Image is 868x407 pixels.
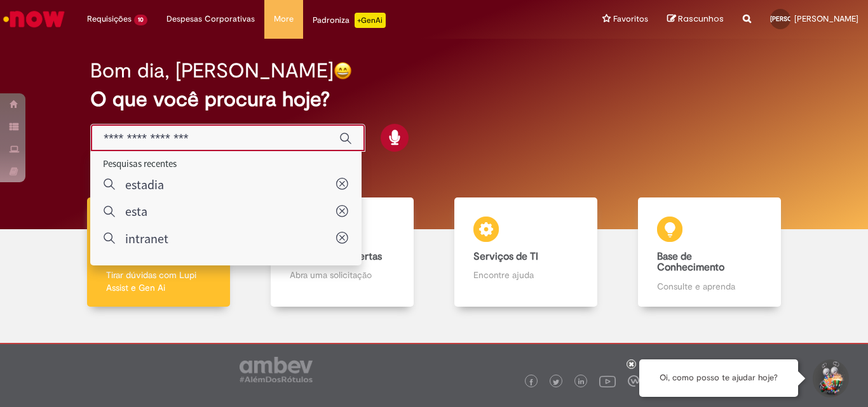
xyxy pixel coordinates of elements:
[355,13,386,28] p: +GenAi
[434,197,618,307] a: Serviços de TI Encontre ajuda
[553,379,559,385] img: logo_footer_twitter.png
[473,269,578,281] p: Encontre ajuda
[678,13,724,25] span: Rascunhos
[1,6,67,32] img: ServiceNow
[313,13,386,28] div: Padroniza
[240,357,313,382] img: logo_footer_ambev_rotulo_gray.png
[106,269,210,294] p: Tirar dúvidas com Lupi Assist e Gen Ai
[639,359,798,397] div: Oi, como posso te ajudar hoje?
[599,373,616,389] img: logo_footer_youtube.png
[578,378,585,386] img: logo_footer_linkedin.png
[290,269,394,281] p: Abra uma solicitação
[657,280,761,293] p: Consulte e aprenda
[90,88,778,110] h2: O que você procura hoje?
[794,13,858,24] span: [PERSON_NAME]
[528,379,534,385] img: logo_footer_facebook.png
[166,13,255,25] span: Despesas Corporativas
[274,13,294,25] span: More
[334,62,352,80] img: happy-face.png
[90,60,334,82] h2: Bom dia, [PERSON_NAME]
[628,375,639,387] img: logo_footer_workplace.png
[657,250,724,274] b: Base de Conhecimento
[67,197,250,307] a: Tirar dúvidas Tirar dúvidas com Lupi Assist e Gen Ai
[613,13,648,25] span: Favoritos
[473,250,538,263] b: Serviços de TI
[667,13,724,25] a: Rascunhos
[811,359,849,397] button: Iniciar Conversa de Suporte
[770,15,820,23] span: [PERSON_NAME]
[134,15,147,25] span: 10
[87,13,132,25] span: Requisições
[618,197,801,307] a: Base de Conhecimento Consulte e aprenda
